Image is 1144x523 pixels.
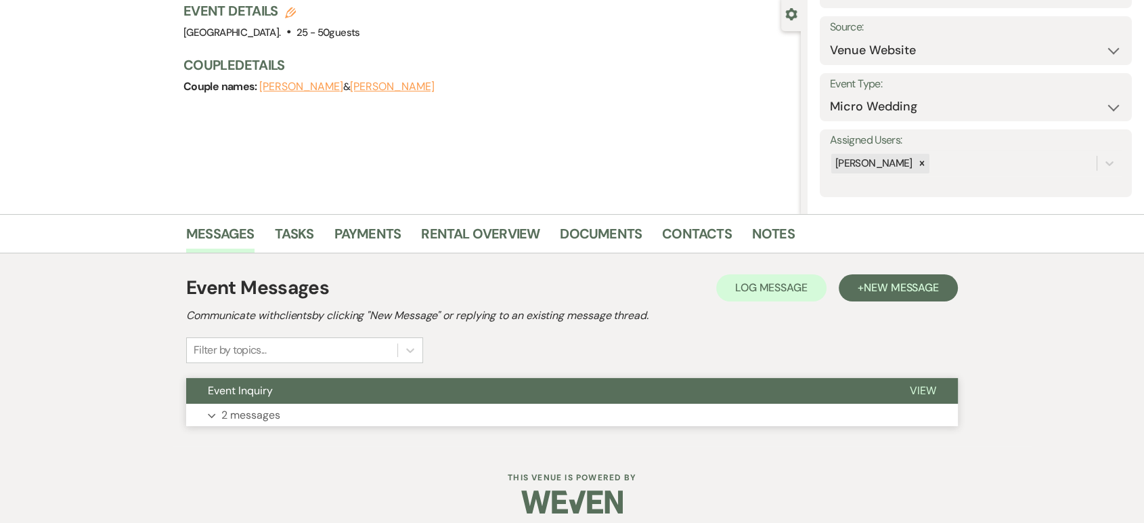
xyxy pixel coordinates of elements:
button: Log Message [716,274,827,301]
span: View [910,383,936,398]
div: Filter by topics... [194,342,266,358]
button: [PERSON_NAME] [259,81,343,92]
span: Event Inquiry [208,383,273,398]
div: [PERSON_NAME] [831,154,915,173]
span: Log Message [735,280,808,295]
span: [GEOGRAPHIC_DATA]. [183,26,280,39]
button: Event Inquiry [186,378,888,404]
button: Close lead details [785,7,797,20]
h3: Event Details [183,1,360,20]
button: View [888,378,958,404]
a: Messages [186,223,255,253]
label: Source: [830,18,1122,37]
p: 2 messages [221,406,280,424]
a: Contacts [662,223,732,253]
h3: Couple Details [183,56,787,75]
label: Event Type: [830,75,1122,94]
span: New Message [864,280,939,295]
span: & [259,80,434,93]
h1: Event Messages [186,274,329,302]
a: Documents [560,223,642,253]
span: 25 - 50 guests [296,26,360,39]
a: Rental Overview [421,223,540,253]
span: Couple names: [183,79,259,93]
a: Payments [334,223,401,253]
button: +New Message [839,274,958,301]
button: [PERSON_NAME] [350,81,434,92]
h2: Communicate with clients by clicking "New Message" or replying to an existing message thread. [186,308,958,324]
label: Assigned Users: [830,131,1122,150]
a: Tasks [275,223,314,253]
a: Notes [752,223,795,253]
button: 2 messages [186,404,958,427]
